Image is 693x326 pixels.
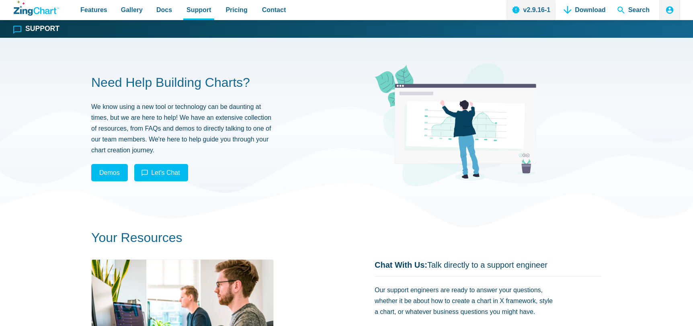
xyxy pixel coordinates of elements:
span: Pricing [226,4,247,15]
a: Demos [91,164,128,181]
h2: Your Resources [91,230,602,246]
p: We know using a new tool or technology can be daunting at times, but we are here to help! We have... [91,101,272,156]
span: Support [187,4,211,15]
h2: Need Help Building Charts? [91,74,318,91]
span: Contact [262,4,286,15]
p: Our support engineers are ready to answer your questions, whether it be about how to create a cha... [375,285,556,318]
h1: Support [25,25,59,33]
strong: Chat With Us: [375,260,427,269]
a: ZingChart Logo. Click to return to the homepage [14,1,59,16]
p: Talk directly to a support engineer [375,259,602,271]
span: Docs [156,4,172,15]
span: Let's Chat [151,169,180,176]
span: Features [80,4,107,15]
span: Demos [99,167,120,178]
span: Gallery [121,4,143,15]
